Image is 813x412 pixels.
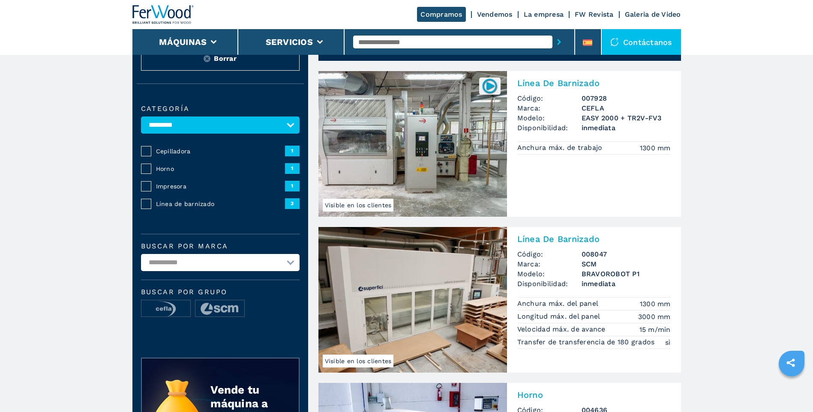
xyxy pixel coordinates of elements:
a: Vendemos [477,10,513,18]
p: Anchura máx. del panel [517,299,601,308]
span: 1 [285,146,300,156]
em: 1300 mm [640,299,671,309]
a: La empresa [524,10,564,18]
img: Reset [204,55,210,62]
img: Ferwood [132,5,194,24]
a: Compramos [417,7,465,22]
h3: 008047 [582,249,671,259]
span: 3 [285,198,300,209]
span: Línea de barnizado [156,200,285,208]
a: sharethis [780,352,801,373]
span: Borrar [214,54,237,63]
em: 3000 mm [638,312,671,322]
h3: BRAVOROBOT P1 [582,269,671,279]
h2: Línea De Barnizado [517,234,671,244]
h2: Línea De Barnizado [517,78,671,88]
p: Anchura máx. de trabajo [517,143,605,152]
a: FW Revista [575,10,614,18]
a: Galeria de Video [625,10,681,18]
button: submit-button [552,32,566,52]
span: 1 [285,163,300,173]
img: image [195,300,244,317]
h2: Horno [517,390,671,400]
h3: CEFLA [582,103,671,113]
p: Velocidad máx. de avance [517,325,608,334]
span: Cepilladora [156,147,285,155]
span: Código: [517,93,582,103]
h3: 007928 [582,93,671,103]
em: sì [665,337,671,347]
span: Visible en los clientes [323,355,394,367]
img: Línea De Barnizado SCM BRAVOROBOT P1 [318,227,507,373]
span: Disponibilidad: [517,123,582,133]
span: Modelo: [517,269,582,279]
em: 15 m/min [639,325,671,334]
p: Longitud máx. del panel [517,312,603,321]
label: categoría [141,105,300,112]
iframe: Chat [777,373,807,406]
em: 1300 mm [640,143,671,153]
span: Modelo: [517,113,582,123]
button: ResetBorrar [141,46,300,71]
p: Transfer de transferencia de 180 grados [517,337,657,347]
span: Marca: [517,103,582,113]
img: image [141,300,190,317]
span: Buscar por grupo [141,289,300,296]
span: Horno [156,164,285,173]
img: Línea De Barnizado CEFLA EASY 2000 + TR2V-FV3 [318,71,507,217]
span: inmediata [582,123,671,133]
img: Contáctanos [610,38,619,46]
span: Visible en los clientes [323,199,394,212]
span: 1 [285,181,300,191]
h3: SCM [582,259,671,269]
button: Máquinas [159,37,207,47]
div: Contáctanos [602,29,681,55]
span: inmediata [582,279,671,289]
span: Impresora [156,182,285,191]
a: Línea De Barnizado SCM BRAVOROBOT P1Visible en los clientesLínea De BarnizadoCódigo:008047Marca:S... [318,227,681,373]
span: Código: [517,249,582,259]
button: Servicios [266,37,313,47]
label: Buscar por marca [141,243,300,250]
a: Línea De Barnizado CEFLA EASY 2000 + TR2V-FV3Visible en los clientes007928Línea De BarnizadoCódig... [318,71,681,217]
img: 007928 [481,78,498,94]
span: Disponibilidad: [517,279,582,289]
h3: EASY 2000 + TR2V-FV3 [582,113,671,123]
span: Marca: [517,259,582,269]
